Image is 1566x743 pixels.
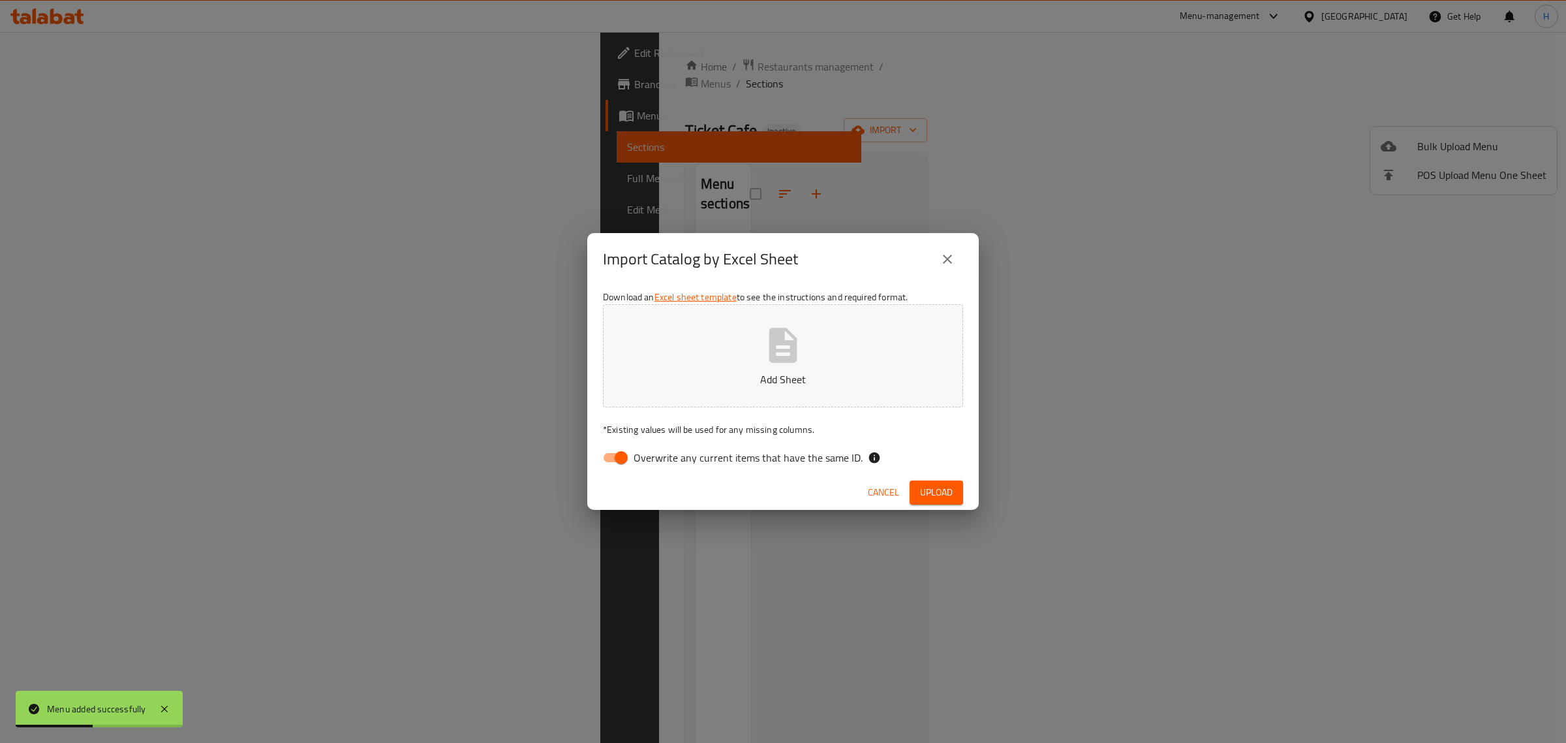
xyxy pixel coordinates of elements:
[932,244,963,275] button: close
[868,484,899,501] span: Cancel
[603,249,798,270] h2: Import Catalog by Excel Sheet
[863,481,904,505] button: Cancel
[868,451,881,464] svg: If the overwrite option isn't selected, then the items that match an existing ID will be ignored ...
[603,304,963,407] button: Add Sheet
[623,371,943,387] p: Add Sheet
[910,481,963,505] button: Upload
[587,285,979,475] div: Download an to see the instructions and required format.
[634,450,863,466] span: Overwrite any current items that have the same ID.
[603,423,963,436] p: Existing values will be used for any missing columns.
[920,484,953,501] span: Upload
[47,702,146,716] div: Menu added successfully
[654,289,737,306] a: Excel sheet template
